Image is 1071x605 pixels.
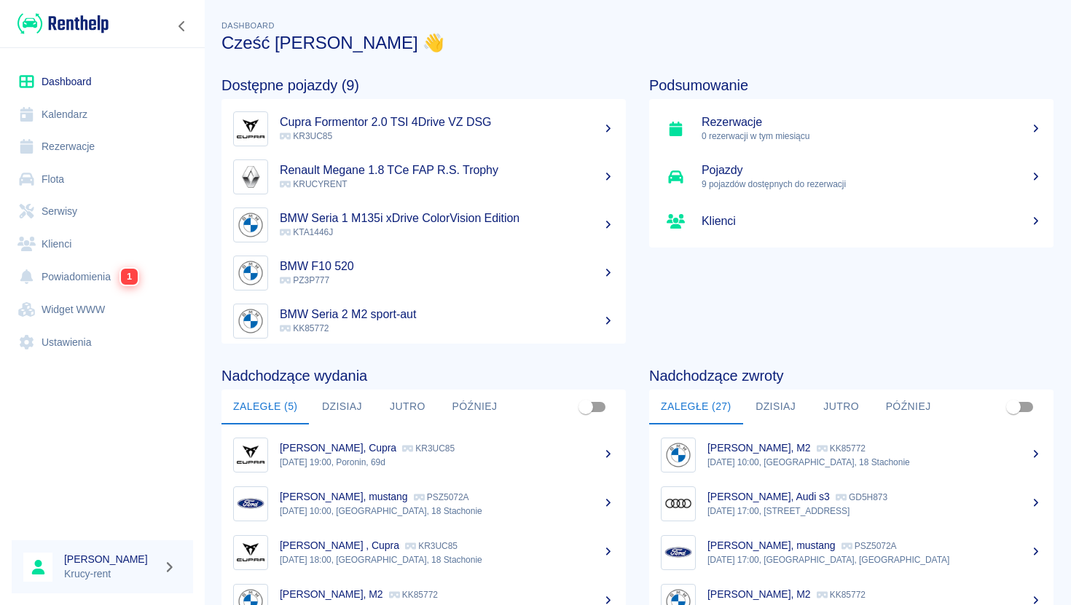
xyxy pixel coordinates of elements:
img: Image [237,163,264,191]
button: Dzisiaj [309,390,374,424]
a: Pojazdy9 pojazdów dostępnych do rezerwacji [649,153,1054,201]
p: [PERSON_NAME], M2 [707,442,811,454]
a: Widget WWW [12,293,193,326]
p: 0 rezerwacji w tym miesiącu [702,130,1042,143]
img: Image [664,441,692,469]
p: [PERSON_NAME], M2 [707,588,811,600]
h3: Cześć [PERSON_NAME] 👋 [221,33,1054,53]
p: GD5H873 [836,492,887,502]
a: ImageCupra Formentor 2.0 TSI 4Drive VZ DSG KR3UC85 [221,105,626,153]
h6: [PERSON_NAME] [64,552,157,566]
button: Dzisiaj [743,390,809,424]
span: 1 [121,269,138,285]
p: [PERSON_NAME], M2 [280,588,383,600]
img: Image [237,441,264,469]
a: Image[PERSON_NAME], Audi s3 GD5H873[DATE] 17:00, [STREET_ADDRESS] [649,479,1054,528]
img: Renthelp logo [17,12,109,36]
p: [DATE] 10:00, [GEOGRAPHIC_DATA], 18 Stachonie [280,505,614,518]
a: Kalendarz [12,98,193,131]
h4: Nadchodzące zwroty [649,367,1054,384]
h4: Nadchodzące wydania [221,367,626,384]
h4: Dostępne pojazdy (9) [221,76,626,94]
img: Image [237,211,264,239]
img: Image [237,259,264,287]
a: Flota [12,163,193,196]
span: KK85772 [280,323,329,333]
p: [DATE] 17:00, [STREET_ADDRESS] [707,505,1042,518]
h5: BMW Seria 2 M2 sport-aut [280,307,614,322]
a: Serwisy [12,195,193,228]
a: Image[PERSON_NAME] , Cupra KR3UC85[DATE] 18:00, [GEOGRAPHIC_DATA], 18 Stachonie [221,528,626,577]
a: ImageBMW Seria 1 M135i xDrive ColorVision Edition KTA1446J [221,201,626,249]
h5: BMW F10 520 [280,259,614,274]
a: Powiadomienia1 [12,260,193,293]
img: Image [237,539,264,566]
button: Jutro [809,390,874,424]
p: [PERSON_NAME], mustang [707,539,836,551]
h5: Rezerwacje [702,115,1042,130]
img: Image [237,490,264,518]
img: Image [237,115,264,143]
img: Image [237,307,264,335]
a: Image[PERSON_NAME], mustang PSZ5072A[DATE] 10:00, [GEOGRAPHIC_DATA], 18 Stachonie [221,479,626,528]
span: KTA1446J [280,227,333,237]
button: Jutro [374,390,440,424]
h5: Pojazdy [702,163,1042,178]
p: [PERSON_NAME], Cupra [280,442,396,454]
a: Rezerwacje [12,130,193,163]
a: Dashboard [12,66,193,98]
p: [DATE] 17:00, [GEOGRAPHIC_DATA], [GEOGRAPHIC_DATA] [707,553,1042,566]
a: ImageBMW Seria 2 M2 sport-aut KK85772 [221,297,626,345]
p: PSZ5072A [841,541,897,551]
p: KK85772 [389,590,438,600]
img: Image [664,539,692,566]
p: [DATE] 19:00, Poronin, 69d [280,456,614,469]
p: Krucy-rent [64,566,157,582]
span: Pokaż przypisane tylko do mnie [1000,393,1027,421]
p: [PERSON_NAME], mustang [280,491,408,502]
a: ImageRenault Megane 1.8 TCe FAP R.S. Trophy KRUCYRENT [221,153,626,201]
p: 9 pojazdów dostępnych do rezerwacji [702,178,1042,191]
p: PSZ5072A [414,492,469,502]
h5: Cupra Formentor 2.0 TSI 4Drive VZ DSG [280,115,614,130]
span: KR3UC85 [280,131,332,141]
button: Później [874,390,943,424]
a: Image[PERSON_NAME], M2 KK85772[DATE] 10:00, [GEOGRAPHIC_DATA], 18 Stachonie [649,430,1054,479]
button: Zwiń nawigację [171,17,193,36]
img: Image [664,490,692,518]
p: KR3UC85 [405,541,458,551]
span: KRUCYRENT [280,179,348,189]
a: Klienci [649,201,1054,242]
button: Później [440,390,509,424]
span: PZ3P777 [280,275,329,285]
span: Dashboard [221,21,275,30]
p: KK85772 [817,443,866,454]
a: Image[PERSON_NAME], Cupra KR3UC85[DATE] 19:00, Poronin, 69d [221,430,626,479]
p: [PERSON_NAME] , Cupra [280,539,399,551]
p: KK85772 [817,590,866,600]
button: Zaległe (5) [221,390,309,424]
p: [DATE] 18:00, [GEOGRAPHIC_DATA], 18 Stachonie [280,553,614,566]
h4: Podsumowanie [649,76,1054,94]
h5: BMW Seria 1 M135i xDrive ColorVision Edition [280,211,614,226]
a: Ustawienia [12,326,193,359]
span: Pokaż przypisane tylko do mnie [572,393,600,421]
h5: Klienci [702,214,1042,229]
button: Zaległe (27) [649,390,743,424]
a: Rezerwacje0 rezerwacji w tym miesiącu [649,105,1054,153]
a: ImageBMW F10 520 PZ3P777 [221,249,626,297]
p: KR3UC85 [402,443,455,454]
a: Renthelp logo [12,12,109,36]
a: Image[PERSON_NAME], mustang PSZ5072A[DATE] 17:00, [GEOGRAPHIC_DATA], [GEOGRAPHIC_DATA] [649,528,1054,577]
p: [DATE] 10:00, [GEOGRAPHIC_DATA], 18 Stachonie [707,456,1042,469]
a: Klienci [12,228,193,261]
h5: Renault Megane 1.8 TCe FAP R.S. Trophy [280,163,614,178]
p: [PERSON_NAME], Audi s3 [707,491,830,502]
